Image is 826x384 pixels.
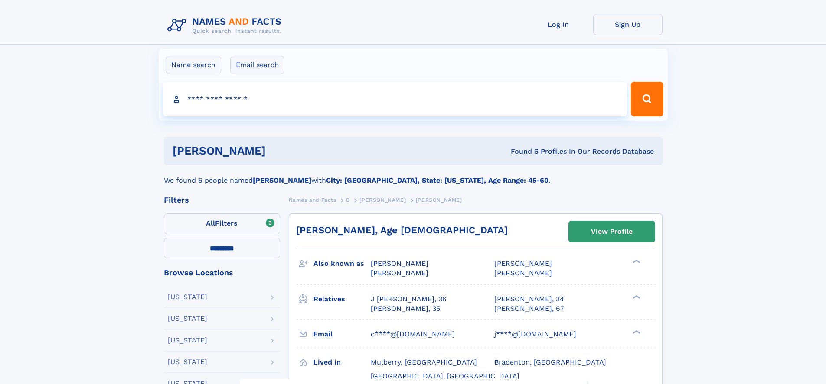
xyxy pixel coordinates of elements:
span: [PERSON_NAME] [371,259,428,268]
a: [PERSON_NAME] [359,194,406,205]
a: [PERSON_NAME], 34 [494,294,564,304]
a: [PERSON_NAME], 67 [494,304,564,313]
h1: [PERSON_NAME] [173,145,389,156]
span: [PERSON_NAME] [494,259,552,268]
a: J [PERSON_NAME], 36 [371,294,447,304]
div: We found 6 people named with . [164,165,663,186]
a: View Profile [569,221,655,242]
h3: Relatives [313,292,371,307]
span: B [346,197,350,203]
span: [GEOGRAPHIC_DATA], [GEOGRAPHIC_DATA] [371,372,519,380]
b: [PERSON_NAME] [253,176,311,184]
label: Name search [166,56,221,74]
div: Filters [164,196,280,204]
img: Logo Names and Facts [164,14,289,37]
span: [PERSON_NAME] [371,269,428,277]
a: Names and Facts [289,194,336,205]
a: Sign Up [593,14,663,35]
label: Email search [230,56,284,74]
div: ❯ [630,294,641,300]
h3: Also known as [313,256,371,271]
span: [PERSON_NAME] [359,197,406,203]
a: [PERSON_NAME], 35 [371,304,440,313]
div: Found 6 Profiles In Our Records Database [388,147,654,156]
span: All [206,219,215,227]
b: City: [GEOGRAPHIC_DATA], State: [US_STATE], Age Range: 45-60 [326,176,548,184]
a: B [346,194,350,205]
div: ❯ [630,329,641,335]
h3: Email [313,327,371,342]
div: Browse Locations [164,269,280,277]
div: [US_STATE] [168,315,207,322]
div: ❯ [630,259,641,265]
button: Search Button [631,82,663,116]
div: [US_STATE] [168,294,207,300]
a: [PERSON_NAME], Age [DEMOGRAPHIC_DATA] [296,225,508,236]
span: Bradenton, [GEOGRAPHIC_DATA] [494,358,606,366]
input: search input [163,82,627,116]
span: [PERSON_NAME] [416,197,462,203]
span: Mulberry, [GEOGRAPHIC_DATA] [371,358,477,366]
a: Log In [524,14,593,35]
div: [US_STATE] [168,337,207,344]
span: [PERSON_NAME] [494,269,552,277]
label: Filters [164,213,280,234]
div: [US_STATE] [168,358,207,365]
div: View Profile [591,222,633,242]
h3: Lived in [313,355,371,370]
